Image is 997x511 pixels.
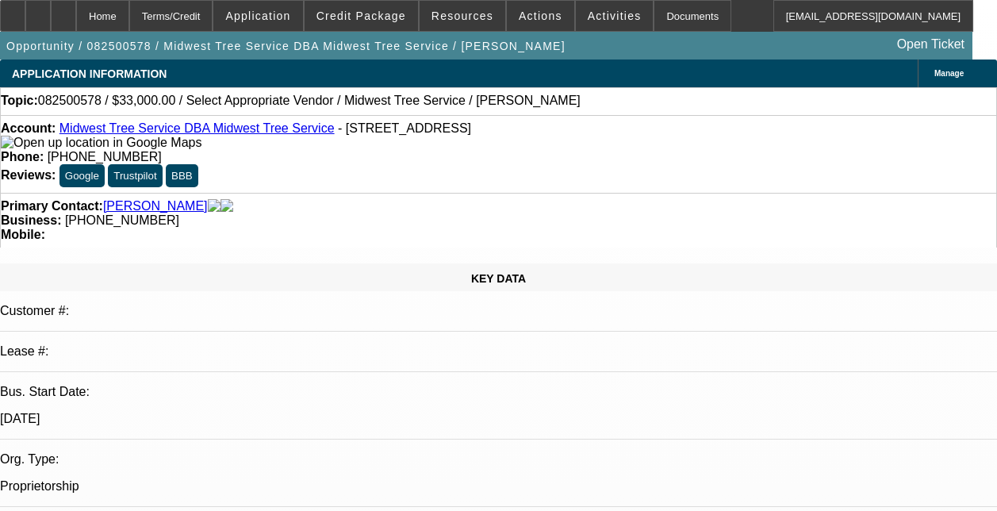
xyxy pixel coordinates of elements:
a: Open Ticket [891,31,971,58]
span: Opportunity / 082500578 / Midwest Tree Service DBA Midwest Tree Service / [PERSON_NAME] [6,40,566,52]
img: Open up location in Google Maps [1,136,201,150]
strong: Phone: [1,150,44,163]
span: [PHONE_NUMBER] [48,150,162,163]
img: facebook-icon.png [208,199,220,213]
button: Activities [576,1,654,31]
button: Application [213,1,302,31]
button: Google [59,164,105,187]
button: BBB [166,164,198,187]
strong: Account: [1,121,56,135]
strong: Mobile: [1,228,45,241]
a: View Google Maps [1,136,201,149]
a: [PERSON_NAME] [103,199,208,213]
span: KEY DATA [471,272,526,285]
span: - [STREET_ADDRESS] [338,121,471,135]
img: linkedin-icon.png [220,199,233,213]
button: Trustpilot [108,164,162,187]
span: Manage [934,69,964,78]
strong: Business: [1,213,61,227]
span: APPLICATION INFORMATION [12,67,167,80]
span: Credit Package [316,10,406,22]
strong: Reviews: [1,168,56,182]
a: Midwest Tree Service DBA Midwest Tree Service [59,121,335,135]
span: Activities [588,10,642,22]
span: 082500578 / $33,000.00 / Select Appropriate Vendor / Midwest Tree Service / [PERSON_NAME] [38,94,581,108]
button: Resources [420,1,505,31]
span: [PHONE_NUMBER] [65,213,179,227]
span: Resources [431,10,493,22]
strong: Topic: [1,94,38,108]
strong: Primary Contact: [1,199,103,213]
span: Actions [519,10,562,22]
span: Application [225,10,290,22]
button: Credit Package [305,1,418,31]
button: Actions [507,1,574,31]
